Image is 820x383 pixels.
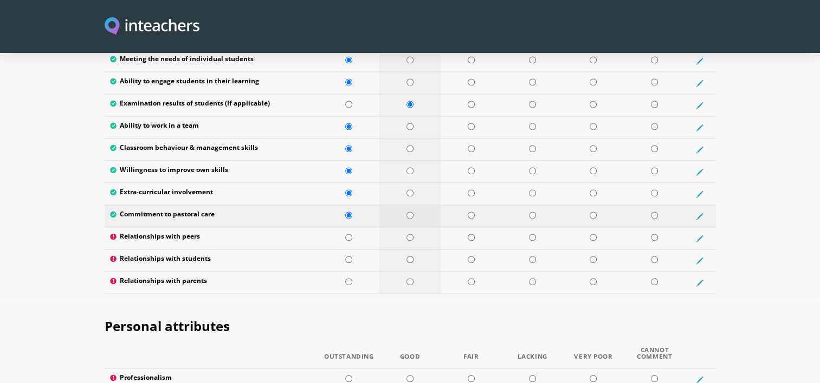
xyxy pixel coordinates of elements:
[110,122,313,133] label: Ability to work in a team
[105,17,200,36] a: Visit this site's homepage
[110,277,313,288] label: Relationships with parents
[105,317,230,335] span: Personal attributes
[379,347,441,368] th: Good
[110,210,313,221] label: Commitment to pastoral care
[110,188,313,199] label: Extra-curricular involvement
[110,233,313,243] label: Relationships with peers
[110,100,313,110] label: Examination results of students (If applicable)
[441,347,502,368] th: Fair
[105,17,200,36] img: Inteachers
[502,347,563,368] th: Lacking
[110,77,313,88] label: Ability to engage students in their learning
[110,55,313,66] label: Meeting the needs of individual students
[563,347,624,368] th: Very Poor
[110,144,313,155] label: Classroom behaviour & management skills
[110,166,313,177] label: Willingness to improve own skills
[318,347,379,368] th: Outstanding
[110,255,313,266] label: Relationships with students
[624,347,685,368] th: Cannot Comment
